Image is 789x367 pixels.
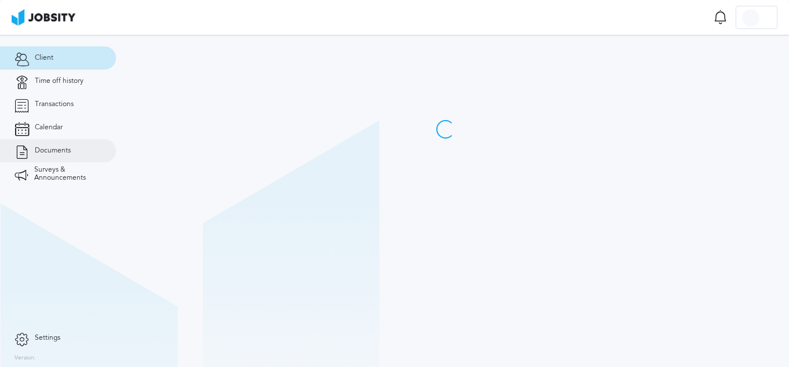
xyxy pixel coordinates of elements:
[12,9,75,26] img: ab4bad089aa723f57921c736e9817d99.png
[15,355,36,362] label: Version:
[35,334,60,342] span: Settings
[35,123,63,132] span: Calendar
[35,147,71,155] span: Documents
[35,54,53,62] span: Client
[35,100,74,108] span: Transactions
[34,166,102,182] span: Surveys & Announcements
[35,77,84,85] span: Time off history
